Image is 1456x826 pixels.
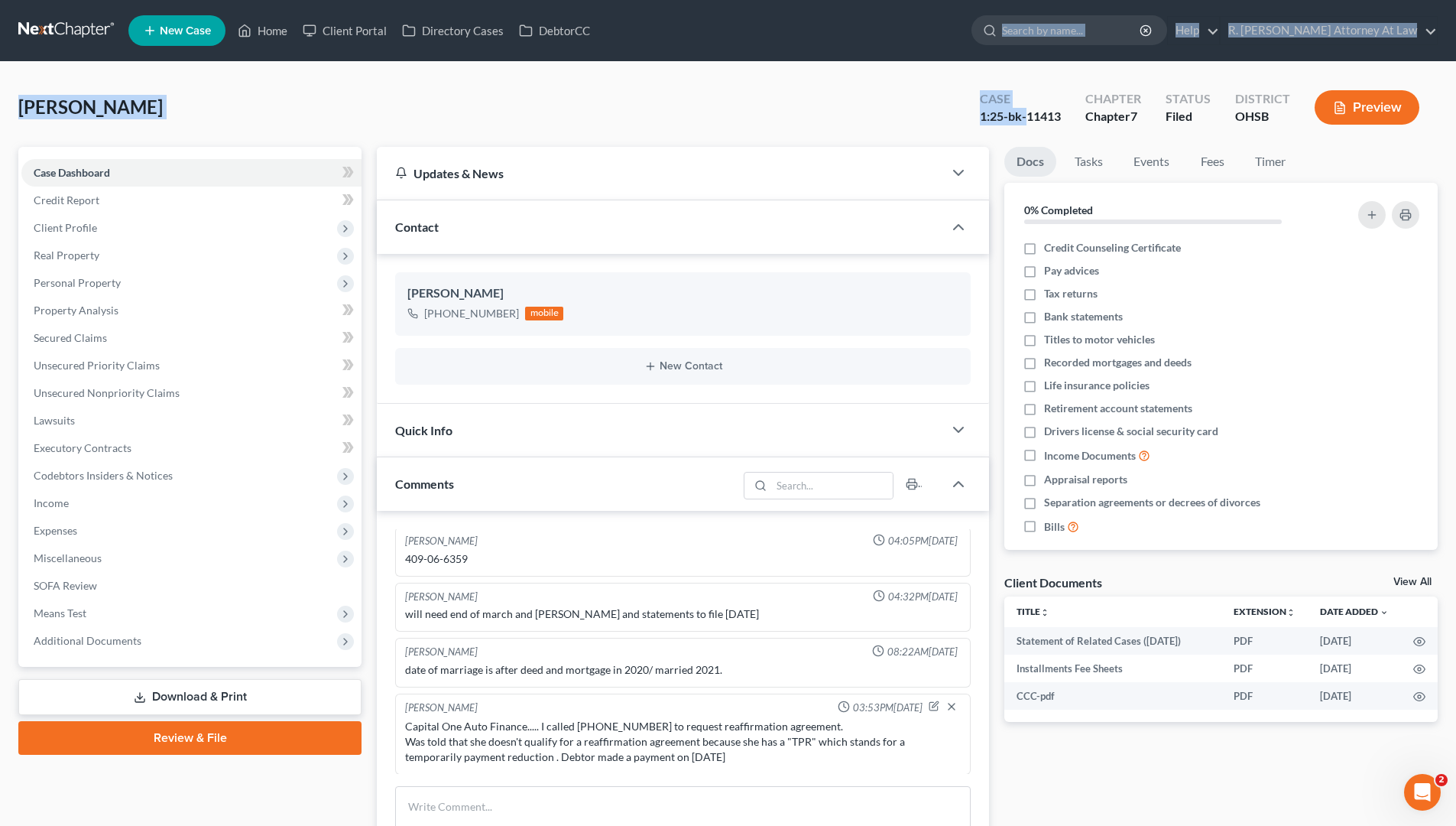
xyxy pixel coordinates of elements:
[230,17,295,44] a: Home
[1435,774,1448,786] span: 2
[34,634,141,647] span: Additional Documents
[1044,401,1192,416] span: Retirement account statements
[34,331,107,344] span: Secured Claims
[1243,147,1298,177] a: Timer
[21,159,362,187] a: Case Dashboard
[34,496,69,509] span: Income
[21,187,362,214] a: Credit Report
[34,359,160,372] span: Unsecured Priority Claims
[395,423,452,437] span: Quick Info
[21,297,362,324] a: Property Analysis
[772,473,893,499] input: Search...
[1040,608,1049,617] i: unfold_more
[21,434,362,462] a: Executory Contracts
[1166,108,1211,125] div: Filed
[1044,519,1065,535] span: Bills
[888,534,958,548] span: 04:05PM[DATE]
[21,407,362,434] a: Lawsuits
[34,304,118,317] span: Property Analysis
[1085,90,1141,108] div: Chapter
[18,679,362,715] a: Download & Print
[980,108,1061,125] div: 1:25-bk-11413
[407,285,958,303] div: [PERSON_NAME]
[1044,472,1127,487] span: Appraisal reports
[34,193,99,206] span: Credit Report
[395,476,454,491] span: Comments
[1044,309,1123,324] span: Bank statements
[395,165,925,181] div: Updates & News
[1004,682,1221,710] td: CCC-pdf
[1002,16,1142,44] input: Search by name...
[1393,577,1432,587] a: View All
[1308,627,1401,655] td: [DATE]
[853,701,923,715] span: 03:53PM[DATE]
[18,721,362,755] a: Review & File
[1315,90,1419,125] button: Preview
[1004,147,1056,177] a: Docs
[405,662,961,678] div: date of marriage is after deed and mortgage in 2020/ married 2021.
[34,414,75,427] span: Lawsuits
[1044,448,1136,463] span: Income Documents
[34,386,180,399] span: Unsecured Nonpriority Claims
[980,90,1061,108] div: Case
[34,441,131,454] span: Executory Contracts
[1308,655,1401,682] td: [DATE]
[34,606,86,619] span: Means Test
[1320,606,1389,617] a: Date Added expand_more
[1404,774,1441,811] iframe: Intercom live chat
[1044,263,1099,278] span: Pay advices
[405,551,961,567] div: 409-06-6359
[1168,17,1219,44] a: Help
[21,379,362,407] a: Unsecured Nonpriority Claims
[1166,90,1211,108] div: Status
[1004,655,1221,682] td: Installments Fee Sheets
[511,17,598,44] a: DebtorCC
[405,606,961,622] div: will need end of march and [PERSON_NAME] and statements to file [DATE]
[34,249,99,262] span: Real Property
[1130,109,1137,123] span: 7
[295,17,394,44] a: Client Portal
[1085,108,1141,125] div: Chapter
[525,307,563,320] div: mobile
[1221,627,1308,655] td: PDF
[1044,378,1150,393] span: Life insurance policies
[1017,606,1049,617] a: Titleunfold_more
[405,534,478,548] div: [PERSON_NAME]
[1235,90,1290,108] div: District
[1221,17,1437,44] a: R. [PERSON_NAME] Attorney At Law
[1044,240,1181,255] span: Credit Counseling Certificate
[1044,424,1218,439] span: Drivers license & social security card
[34,166,110,179] span: Case Dashboard
[405,590,478,604] div: [PERSON_NAME]
[1044,332,1155,347] span: Titles to motor vehicles
[407,360,958,372] button: New Contact
[405,719,961,765] div: Capital One Auto Finance..... I called [PHONE_NUMBER] to request reaffirmation agreement. Was tol...
[1004,627,1221,655] td: Statement of Related Cases ([DATE])
[1044,495,1260,510] span: Separation agreements or decrees of divorces
[394,17,511,44] a: Directory Cases
[888,590,958,604] span: 04:32PM[DATE]
[395,220,439,234] span: Contact
[1221,655,1308,682] td: PDF
[1235,108,1290,125] div: OHSB
[1234,606,1295,617] a: Extensionunfold_more
[34,524,77,537] span: Expenses
[405,645,478,659] div: [PERSON_NAME]
[1044,355,1192,370] span: Recorded mortgages and deeds
[1044,286,1098,301] span: Tax returns
[1121,147,1182,177] a: Events
[405,701,478,716] div: [PERSON_NAME]
[1024,203,1093,216] strong: 0% Completed
[21,324,362,352] a: Secured Claims
[1380,608,1389,617] i: expand_more
[34,469,173,482] span: Codebtors Insiders & Notices
[21,572,362,600] a: SOFA Review
[34,221,97,234] span: Client Profile
[1308,682,1401,710] td: [DATE]
[1062,147,1115,177] a: Tasks
[424,306,519,321] div: [PHONE_NUMBER]
[34,276,121,289] span: Personal Property
[34,579,97,592] span: SOFA Review
[21,352,362,379] a: Unsecured Priority Claims
[18,96,163,118] span: [PERSON_NAME]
